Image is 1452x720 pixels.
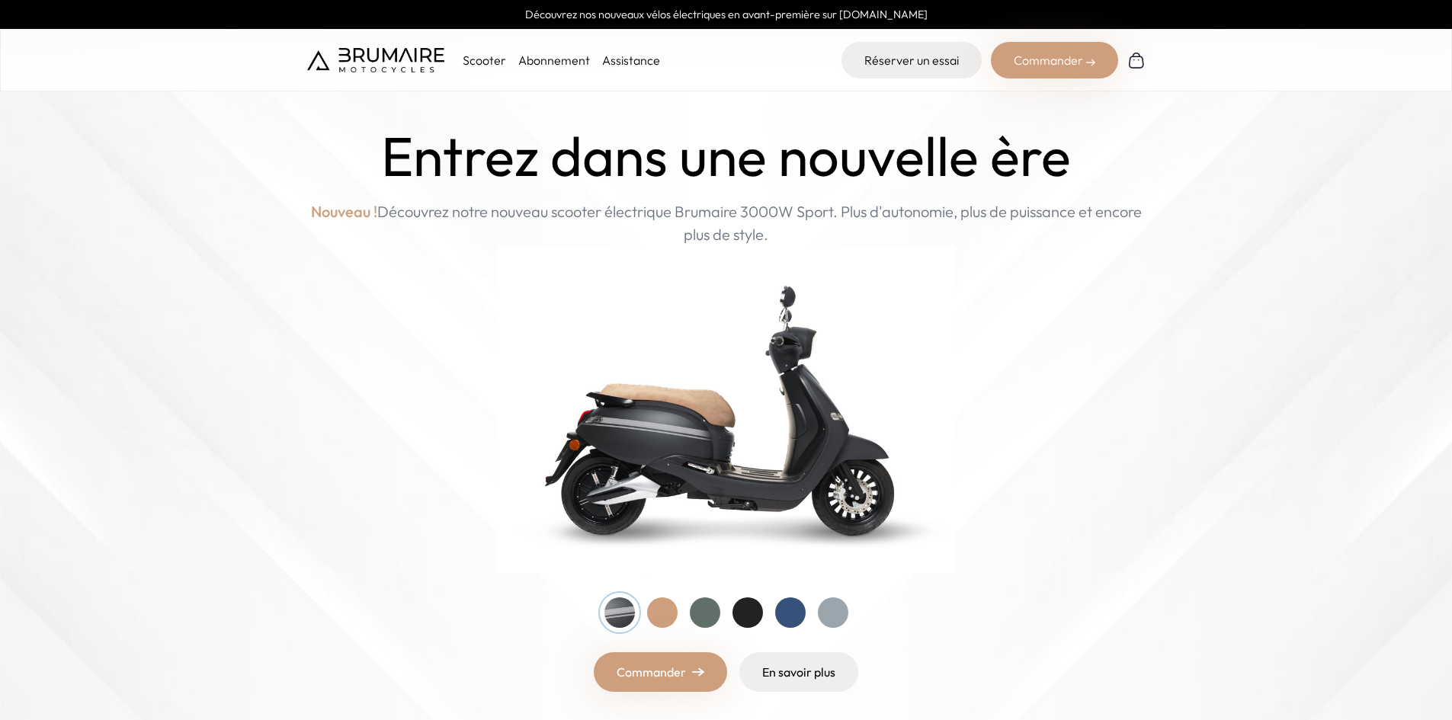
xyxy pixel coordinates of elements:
[307,48,444,72] img: Brumaire Motocycles
[307,200,1146,246] p: Découvrez notre nouveau scooter électrique Brumaire 3000W Sport. Plus d'autonomie, plus de puissa...
[602,53,660,68] a: Assistance
[311,200,377,223] span: Nouveau !
[381,125,1071,188] h1: Entrez dans une nouvelle ère
[841,42,982,78] a: Réserver un essai
[739,652,858,692] a: En savoir plus
[692,667,704,677] img: right-arrow.png
[463,51,506,69] p: Scooter
[594,652,727,692] a: Commander
[518,53,590,68] a: Abonnement
[991,42,1118,78] div: Commander
[1086,58,1095,67] img: right-arrow-2.png
[1127,51,1146,69] img: Panier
